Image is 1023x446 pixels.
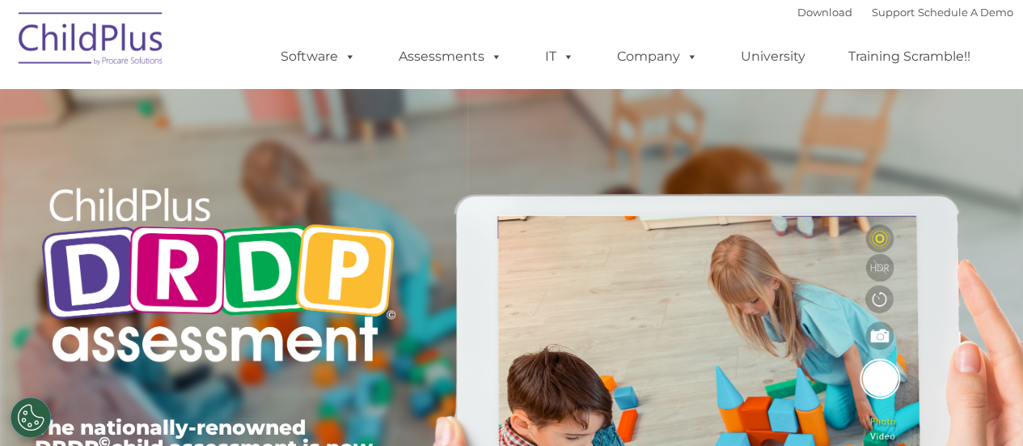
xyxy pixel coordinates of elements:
a: Support [872,6,915,19]
a: Assessments [383,40,518,73]
a: IT [529,40,590,73]
img: Copyright - DRDP Logo Light [35,166,402,389]
a: University [725,40,822,73]
font: | [797,6,1013,19]
a: Training Scramble!! [832,40,987,73]
a: Software [264,40,372,73]
a: Download [797,6,852,19]
img: ChildPlus by Procare Solutions [11,1,172,82]
button: Cookies Settings [11,397,51,438]
a: Schedule A Demo [918,6,1013,19]
a: Company [601,40,714,73]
